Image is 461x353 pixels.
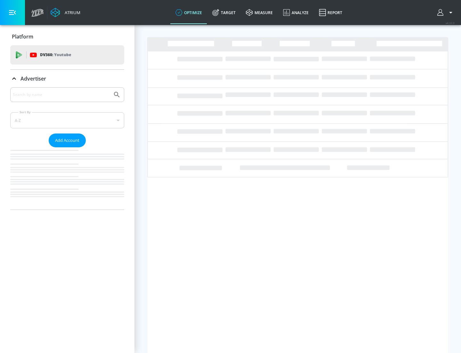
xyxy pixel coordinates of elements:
a: Report [314,1,347,24]
p: Advertiser [20,75,46,82]
a: Analyze [278,1,314,24]
div: Advertiser [10,70,124,88]
div: Atrium [62,10,80,15]
p: Youtube [54,51,71,58]
nav: list of Advertiser [10,147,124,210]
label: Sort By [18,110,32,114]
a: optimize [170,1,207,24]
div: Platform [10,28,124,46]
div: A-Z [10,112,124,128]
button: Add Account [49,133,86,147]
div: Advertiser [10,87,124,210]
p: Platform [12,33,33,40]
a: measure [241,1,278,24]
span: Add Account [55,137,79,144]
div: DV360: Youtube [10,45,124,65]
a: Atrium [51,8,80,17]
span: v 4.32.0 [446,21,455,25]
p: DV360: [40,51,71,58]
a: Target [207,1,241,24]
input: Search by name [13,90,110,99]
